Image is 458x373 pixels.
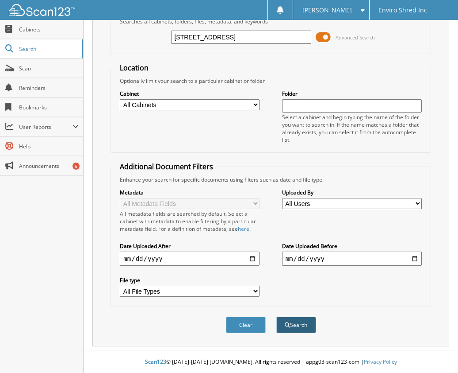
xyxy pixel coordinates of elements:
[336,34,375,41] span: Advanced Search
[282,90,422,97] label: Folder
[120,276,260,284] label: File type
[84,351,458,373] div: © [DATE]-[DATE] [DOMAIN_NAME]. All rights reserved | appg03-scan123-com |
[120,210,260,233] div: All metadata fields are searched by default. Select a cabinet with metadata to enable filtering b...
[378,8,427,13] span: Enviro Shred Inc
[282,242,422,250] label: Date Uploaded Before
[276,317,316,333] button: Search
[9,4,75,16] img: scan123-logo-white.svg
[120,90,260,97] label: Cabinet
[120,242,260,250] label: Date Uploaded After
[364,358,397,365] a: Privacy Policy
[19,26,79,33] span: Cabinets
[19,123,73,131] span: User Reports
[73,163,80,170] div: 6
[115,63,153,73] legend: Location
[120,252,260,266] input: start
[115,18,426,25] div: Searches all cabinets, folders, files, metadata, and keywords
[19,45,77,53] span: Search
[282,113,422,144] div: Select a cabinet and begin typing the name of the folder you want to search in. If the name match...
[19,65,79,72] span: Scan
[238,225,249,233] a: here
[19,162,79,170] span: Announcements
[414,330,458,373] iframe: Chat Widget
[115,162,218,171] legend: Additional Document Filters
[282,252,422,266] input: end
[115,77,426,85] div: Optionally limit your search to a particular cabinet or folder
[120,189,260,196] label: Metadata
[19,84,79,92] span: Reminders
[282,189,422,196] label: Uploaded By
[302,8,352,13] span: [PERSON_NAME]
[226,317,266,333] button: Clear
[19,104,79,111] span: Bookmarks
[145,358,166,365] span: Scan123
[115,176,426,183] div: Enhance your search for specific documents using filters such as date and file type.
[19,143,79,150] span: Help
